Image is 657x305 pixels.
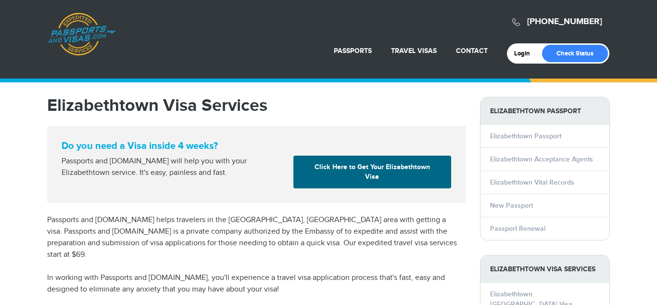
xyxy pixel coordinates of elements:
[48,13,116,56] a: Passports & [DOMAIN_NAME]
[480,97,609,125] strong: Elizabethtown Passport
[456,47,488,55] a: Contact
[490,225,545,233] a: Passport Renewal
[490,201,533,210] a: New Passport
[47,272,466,295] p: In working with Passports and [DOMAIN_NAME], you'll experience a travel visa application process ...
[47,97,466,114] h1: Elizabethtown Visa Services
[490,132,561,140] a: Elizabethtown Passport
[514,50,537,57] a: Login
[527,16,602,27] a: [PHONE_NUMBER]
[542,45,608,62] a: Check Status
[391,47,437,55] a: Travel Visas
[480,255,609,283] strong: Elizabethtown Visa Services
[490,178,574,186] a: Elizabethtown Vital Records
[334,47,372,55] a: Passports
[293,156,451,188] a: Click Here to Get Your Elizabethtown Visa
[47,214,466,261] p: Passports and [DOMAIN_NAME] helps travelers in the [GEOGRAPHIC_DATA], [GEOGRAPHIC_DATA] area with...
[62,140,451,152] strong: Do you need a Visa inside 4 weeks?
[490,155,593,163] a: Elizabethtown Acceptance Agents
[58,156,290,179] div: Passports and [DOMAIN_NAME] will help you with your Elizabethtown service. It's easy, painless an...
